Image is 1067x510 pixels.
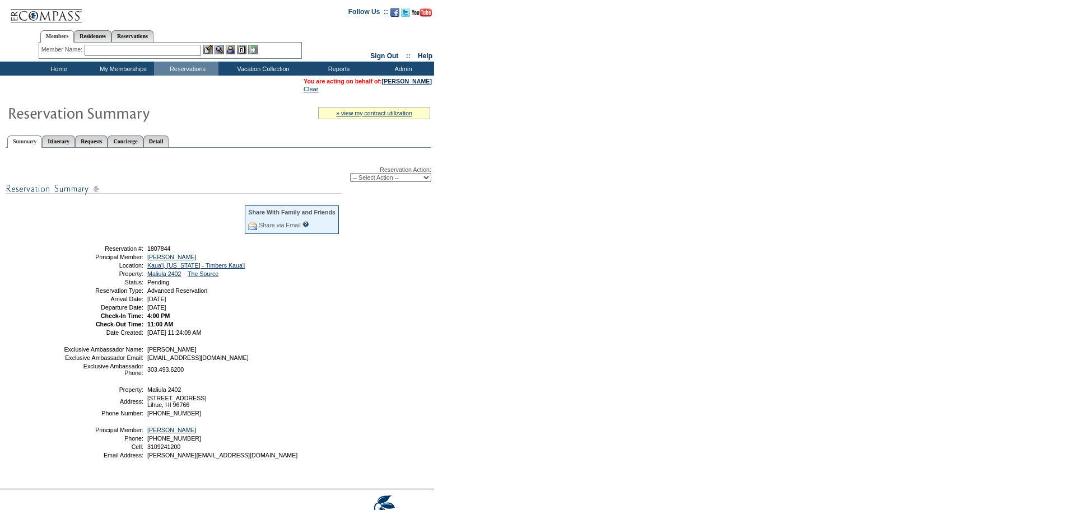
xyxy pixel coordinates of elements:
[7,135,42,148] a: Summary
[401,8,410,17] img: Follow us on Twitter
[304,86,318,92] a: Clear
[302,221,309,227] input: What is this?
[63,427,143,433] td: Principal Member:
[147,296,166,302] span: [DATE]
[218,62,305,76] td: Vacation Collection
[390,8,399,17] img: Become our fan on Facebook
[63,296,143,302] td: Arrival Date:
[63,443,143,450] td: Cell:
[147,254,197,260] a: [PERSON_NAME]
[248,45,258,54] img: b_calculator.gif
[63,346,143,353] td: Exclusive Ambassador Name:
[370,62,434,76] td: Admin
[406,52,411,60] span: ::
[63,395,143,408] td: Address:
[154,62,218,76] td: Reservations
[63,435,143,442] td: Phone:
[390,11,399,18] a: Become our fan on Facebook
[147,270,181,277] a: Maliula 2402
[111,30,153,42] a: Reservations
[63,262,143,269] td: Location:
[203,45,213,54] img: b_edit.gif
[63,270,143,277] td: Property:
[63,452,143,458] td: Email Address:
[370,52,398,60] a: Sign Out
[418,52,432,60] a: Help
[401,11,410,18] a: Follow us on Twitter
[74,30,111,42] a: Residences
[75,135,108,147] a: Requests
[63,386,143,393] td: Property:
[96,321,143,327] strong: Check-Out Time:
[147,262,245,269] a: Kaua'i, [US_STATE] - Timbers Kaua'i
[6,182,342,196] img: subTtlResSummary.gif
[147,312,170,319] span: 4:00 PM
[188,270,218,277] a: The Source
[108,135,143,147] a: Concierge
[63,354,143,361] td: Exclusive Ambassador Email:
[259,222,301,228] a: Share via Email
[147,395,206,408] span: [STREET_ADDRESS] Lihue, HI 96766
[147,321,173,327] span: 11:00 AM
[63,287,143,294] td: Reservation Type:
[412,8,432,17] img: Subscribe to our YouTube Channel
[143,135,169,147] a: Detail
[147,354,249,361] span: [EMAIL_ADDRESS][DOMAIN_NAME]
[147,329,201,336] span: [DATE] 11:24:09 AM
[25,62,90,76] td: Home
[63,410,143,417] td: Phone Number:
[147,304,166,311] span: [DATE]
[63,254,143,260] td: Principal Member:
[63,304,143,311] td: Departure Date:
[147,452,297,458] span: [PERSON_NAME][EMAIL_ADDRESS][DOMAIN_NAME]
[348,7,388,20] td: Follow Us ::
[147,435,201,442] span: [PHONE_NUMBER]
[237,45,246,54] img: Reservations
[412,11,432,18] a: Subscribe to our YouTube Channel
[147,245,171,252] span: 1807844
[63,245,143,252] td: Reservation #:
[147,386,181,393] span: Maliula 2402
[147,427,197,433] a: [PERSON_NAME]
[40,30,74,43] a: Members
[147,279,169,286] span: Pending
[101,312,143,319] strong: Check-In Time:
[147,346,197,353] span: [PERSON_NAME]
[382,78,432,85] a: [PERSON_NAME]
[147,410,201,417] span: [PHONE_NUMBER]
[147,443,180,450] span: 3109241200
[215,45,224,54] img: View
[147,366,184,373] span: 303.493.6200
[42,135,75,147] a: Itinerary
[7,101,231,124] img: Reservaton Summary
[63,329,143,336] td: Date Created:
[248,209,336,216] div: Share With Family and Friends
[63,279,143,286] td: Status:
[226,45,235,54] img: Impersonate
[336,110,412,116] a: » view my contract utilization
[63,363,143,376] td: Exclusive Ambassador Phone:
[6,166,431,182] div: Reservation Action:
[41,45,85,54] div: Member Name:
[304,78,432,85] span: You are acting on behalf of:
[90,62,154,76] td: My Memberships
[147,287,207,294] span: Advanced Reservation
[305,62,370,76] td: Reports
